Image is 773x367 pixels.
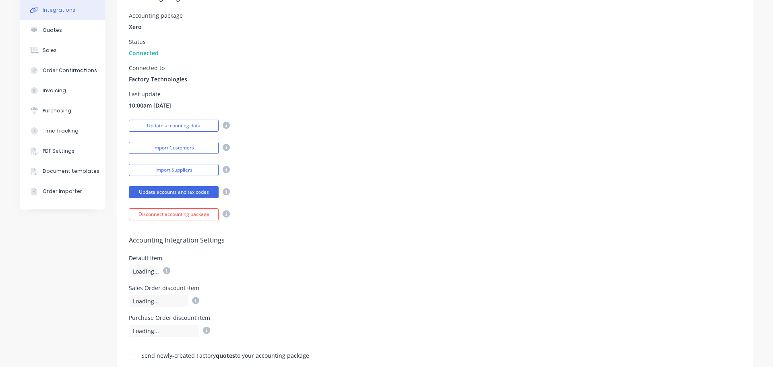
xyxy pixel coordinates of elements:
div: Purchasing [43,107,71,114]
div: Order Importer [43,188,82,195]
div: Loading... [129,295,188,307]
button: PDF Settings [20,141,105,161]
button: Purchasing [20,101,105,121]
div: Last update [129,91,171,97]
b: quotes [216,352,235,359]
h5: Accounting Integration Settings [129,236,741,244]
div: Order Confirmations [43,67,97,74]
span: Xero [129,23,142,31]
div: Integrations [43,6,75,14]
div: Send newly-created Factory to your accounting package [141,353,309,359]
button: Time Tracking [20,121,105,141]
button: Sales [20,40,105,60]
div: Document templates [43,168,99,175]
div: Status [129,39,159,45]
span: Connected [129,49,159,57]
button: Quotes [20,20,105,40]
span: 10:00am [DATE] [129,101,171,110]
div: Purchase Order discount item [129,315,210,321]
div: Time Tracking [43,127,79,135]
div: Quotes [43,27,62,34]
div: Loading... [129,265,159,277]
div: Sales [43,47,57,54]
div: PDF Settings [43,147,74,155]
span: Factory Technologies [129,75,187,83]
button: Import Customers [129,142,219,154]
div: Invoicing [43,87,66,94]
button: Order Importer [20,181,105,201]
button: Import Suppliers [129,164,219,176]
button: Document templates [20,161,105,181]
button: Order Confirmations [20,60,105,81]
div: Connected to [129,65,187,71]
button: Update accounts and tax codes [129,186,219,198]
div: Accounting package [129,13,183,19]
button: Update accounting data [129,120,219,132]
button: Invoicing [20,81,105,101]
div: Sales Order discount item [129,285,199,291]
button: Disconnect accounting package [129,208,219,220]
div: Default item [129,255,170,261]
div: Loading... [129,325,199,337]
